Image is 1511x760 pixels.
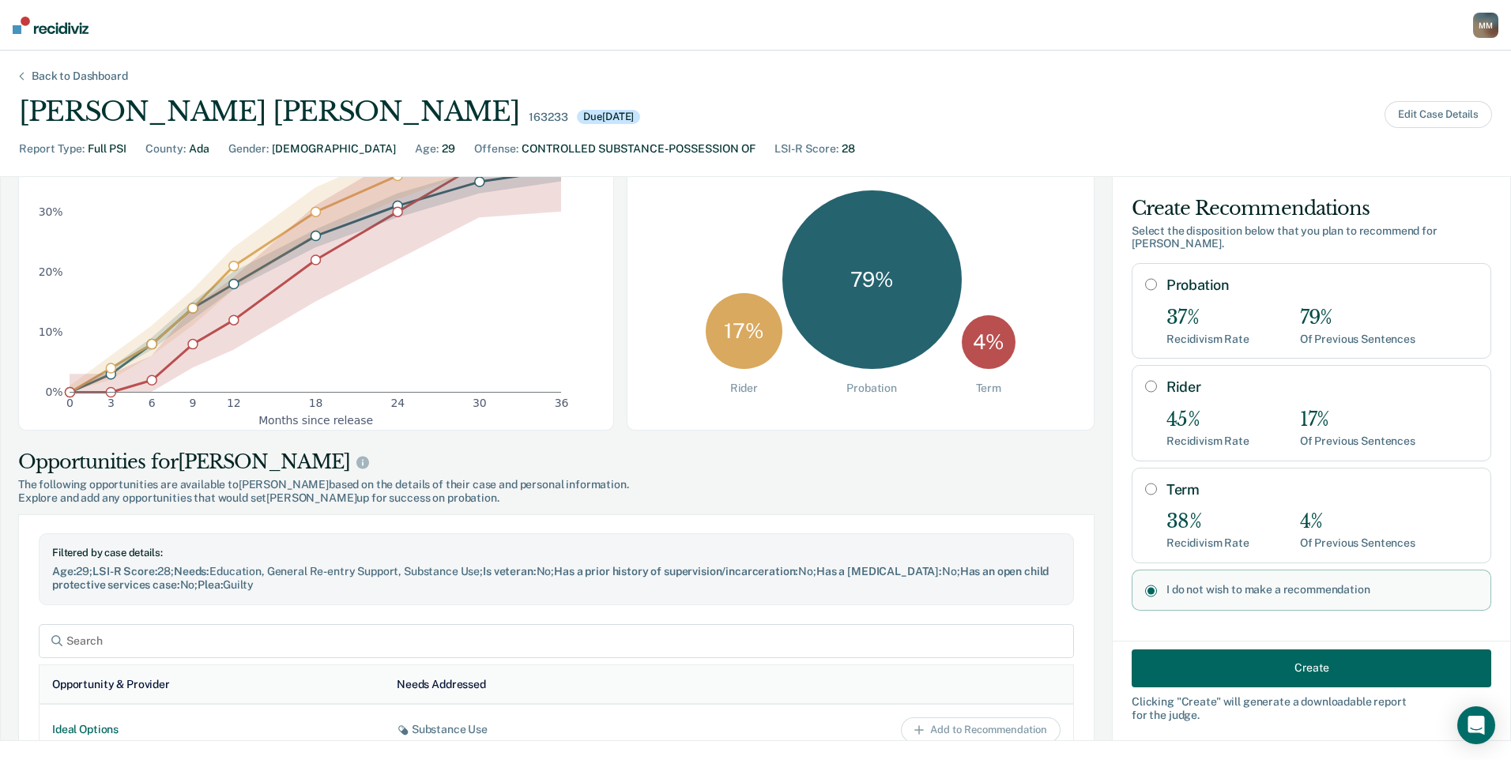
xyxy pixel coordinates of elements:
[189,141,209,157] div: Ada
[39,265,63,278] text: 20%
[555,397,569,410] text: 36
[1166,510,1249,533] div: 38%
[258,414,373,427] text: Months since release
[149,397,156,410] text: 6
[39,145,63,398] g: y-axis tick label
[52,565,76,578] span: Age :
[1132,694,1491,721] div: Clicking " Create " will generate a downloadable report for the judge.
[174,565,209,578] span: Needs :
[390,397,405,410] text: 24
[1166,536,1249,550] div: Recidivism Rate
[962,315,1015,369] div: 4 %
[52,565,1049,591] span: Has an open child protective services case :
[1166,408,1249,431] div: 45%
[730,382,758,395] div: Rider
[1473,13,1498,38] button: MM
[66,397,568,410] g: x-axis tick label
[227,397,241,410] text: 12
[18,478,1095,491] span: The following opportunities are available to [PERSON_NAME] based on the details of their case and...
[522,141,755,157] div: CONTROLLED SUBSTANCE-POSSESSION OF
[577,110,640,124] div: Due [DATE]
[190,397,197,410] text: 9
[1300,333,1415,346] div: Of Previous Sentences
[554,565,798,578] span: Has a prior history of supervision/incarceration :
[569,164,593,176] text: 37%
[66,397,73,410] text: 0
[782,190,962,370] div: 79 %
[1166,435,1249,448] div: Recidivism Rate
[1300,435,1415,448] div: Of Previous Sentences
[18,450,1095,475] div: Opportunities for [PERSON_NAME]
[483,565,536,578] span: Is veteran :
[1132,649,1491,687] button: Create
[39,624,1074,658] input: Search
[19,141,85,157] div: Report Type :
[976,382,1001,395] div: Term
[842,141,855,157] div: 28
[1300,408,1415,431] div: 17%
[474,141,518,157] div: Offense :
[1166,277,1478,294] label: Probation
[66,117,567,397] g: dot
[39,205,63,218] text: 30%
[13,70,147,83] div: Back to Dashboard
[569,115,593,176] g: text
[46,386,63,398] text: 0%
[529,111,567,124] div: 163233
[1166,378,1478,396] label: Rider
[442,141,455,157] div: 29
[816,565,942,578] span: Has a [MEDICAL_DATA] :
[19,96,519,128] div: [PERSON_NAME] [PERSON_NAME]
[473,397,487,410] text: 30
[198,578,223,591] span: Plea :
[1457,706,1495,744] div: Open Intercom Messenger
[1385,101,1492,128] button: Edit Case Details
[88,141,126,157] div: Full PSI
[39,325,63,338] text: 10%
[1132,196,1491,221] div: Create Recommendations
[415,141,439,157] div: Age :
[397,678,486,691] div: Needs Addressed
[774,141,838,157] div: LSI-R Score :
[52,547,1061,559] div: Filtered by case details:
[92,565,157,578] span: LSI-R Score :
[228,141,269,157] div: Gender :
[13,17,89,34] img: Recidiviz
[706,293,782,370] div: 17 %
[145,141,186,157] div: County :
[1300,510,1415,533] div: 4%
[52,678,170,691] div: Opportunity & Provider
[1300,536,1415,550] div: Of Previous Sentences
[70,97,561,392] g: area
[1166,583,1478,596] label: I do not wish to make a recommendation
[1166,481,1478,499] label: Term
[1166,333,1249,346] div: Recidivism Rate
[52,723,371,736] div: Ideal Options
[901,717,1061,743] button: Add to Recommendation
[258,414,373,427] g: x-axis label
[1166,307,1249,329] div: 37%
[52,565,1061,592] div: 29 ; 28 ; Education, General Re-entry Support, Substance Use ; No ; No ; No ; No ; Guilty
[846,382,897,395] div: Probation
[1473,13,1498,38] div: M M
[1300,307,1415,329] div: 79%
[107,397,115,410] text: 3
[1132,224,1491,251] div: Select the disposition below that you plan to recommend for [PERSON_NAME] .
[272,141,396,157] div: [DEMOGRAPHIC_DATA]
[309,397,323,410] text: 18
[18,491,1095,505] span: Explore and add any opportunities that would set [PERSON_NAME] up for success on probation.
[397,723,716,736] div: Substance Use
